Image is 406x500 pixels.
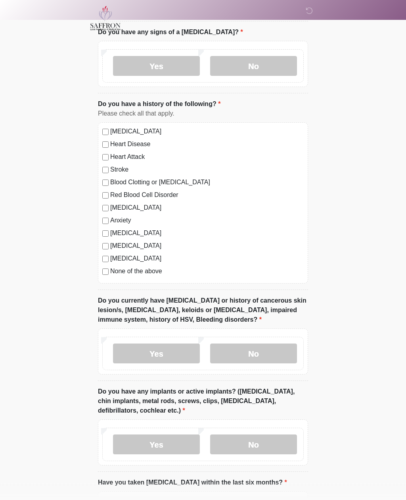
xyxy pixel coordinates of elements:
input: Stroke [102,167,109,174]
input: Heart Attack [102,154,109,161]
img: Saffron Laser Aesthetics and Medical Spa Logo [90,6,121,31]
input: [MEDICAL_DATA] [102,231,109,237]
input: Red Blood Cell Disorder [102,193,109,199]
label: No [210,344,297,364]
input: [MEDICAL_DATA] [102,243,109,250]
div: Please check all that apply. [98,109,308,119]
label: Yes [113,435,200,455]
label: Do you have a history of the following? [98,100,220,109]
input: None of the above [102,269,109,275]
label: No [210,435,297,455]
input: [MEDICAL_DATA] [102,129,109,135]
label: Blood Clotting or [MEDICAL_DATA] [110,178,304,187]
label: [MEDICAL_DATA] [110,229,304,238]
input: [MEDICAL_DATA] [102,205,109,212]
input: [MEDICAL_DATA] [102,256,109,263]
label: No [210,56,297,76]
label: Anxiety [110,216,304,226]
label: Red Blood Cell Disorder [110,191,304,200]
input: Anxiety [102,218,109,224]
label: Do you have any implants or active implants? ([MEDICAL_DATA], chin implants, metal rods, screws, ... [98,387,308,416]
label: [MEDICAL_DATA] [110,254,304,264]
input: Heart Disease [102,142,109,148]
label: [MEDICAL_DATA] [110,203,304,213]
input: Blood Clotting or [MEDICAL_DATA] [102,180,109,186]
label: [MEDICAL_DATA] [110,241,304,251]
label: Heart Disease [110,140,304,149]
label: Do you currently have [MEDICAL_DATA] or history of cancerous skin lesion/s, [MEDICAL_DATA], keloi... [98,296,308,325]
label: Heart Attack [110,153,304,162]
label: [MEDICAL_DATA] [110,127,304,137]
label: Yes [113,344,200,364]
label: Have you taken [MEDICAL_DATA] within the last six months? [98,478,287,488]
label: Stroke [110,165,304,175]
label: None of the above [110,267,304,276]
label: Yes [113,56,200,76]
